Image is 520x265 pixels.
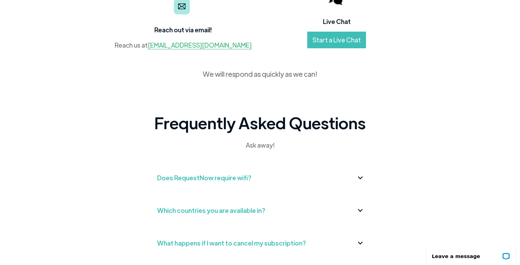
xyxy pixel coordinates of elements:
h2: Frequently Asked Questions [154,112,366,133]
div: Reach us at [115,40,252,50]
a: Start a Live Chat [307,32,366,48]
div: Does RequestNow require wifi? [157,172,251,183]
div: Which countries you are available in? [157,205,265,216]
h5: Live Chat [323,17,351,26]
div: We will respond as quickly as we can! [203,69,317,79]
div: Ask away! [174,140,346,150]
div: What happens if I want to cancel my subscription? [157,238,306,249]
a: [EMAIL_ADDRESS][DOMAIN_NAME] [148,41,252,49]
h5: Reach out via email! [154,25,212,35]
iframe: LiveChat chat widget [422,243,520,265]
